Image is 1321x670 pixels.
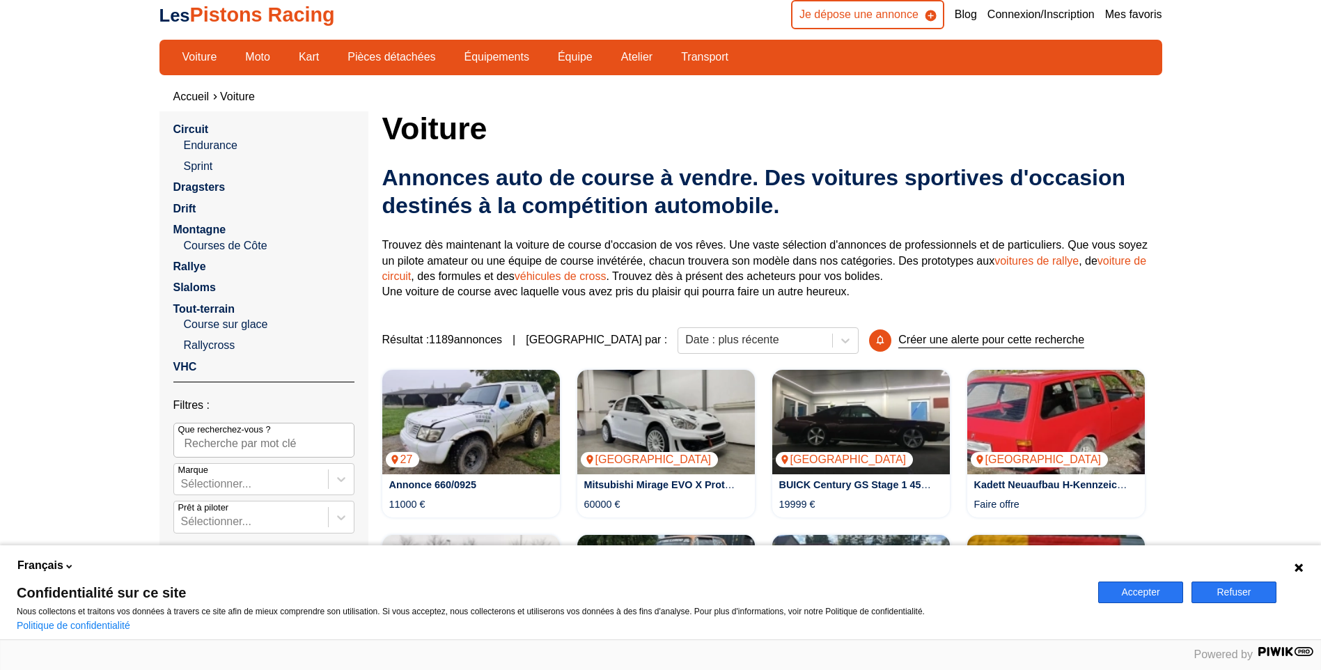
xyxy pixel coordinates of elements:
p: 19999 € [779,497,815,511]
a: véhicules de cross [515,270,607,282]
a: Annonce 660/0925 [389,479,477,490]
img: BMW 2002 2L 180PS 5Gang ZF viele Extras Tüv 2026 FIA [577,535,755,639]
a: BUICK Century GS Stage 1 455cui Big Block [779,479,990,490]
a: Clio 3 Cup Evo[GEOGRAPHIC_DATA] [967,535,1145,639]
p: Marque [178,464,208,476]
a: LesPistons Racing [159,3,335,26]
a: Mitsubishi Mirage EVO X Proto Rallye Dytko[GEOGRAPHIC_DATA] [577,370,755,474]
a: Rallycross [184,338,354,353]
a: Atelier [612,45,662,69]
p: Trouvez dès maintenant la voiture de course d'occasion de vos rêves. Une vaste sélection d'annonc... [382,237,1162,300]
p: 27 [386,452,420,467]
p: Faire offre [974,497,1019,511]
p: Que recherchez-vous ? [178,423,271,436]
a: Blog [955,7,977,22]
span: Résultat : 1189 annonces [382,332,503,348]
a: Sprint [184,159,354,174]
a: Transport [672,45,737,69]
a: Drift [173,203,196,215]
button: Refuser [1191,582,1276,603]
img: Clio 3 Cup Evo [967,535,1145,639]
h1: Voiture [382,111,1162,145]
p: [GEOGRAPHIC_DATA] par : [526,332,667,348]
p: 60000 € [584,497,620,511]
a: Mes favoris [1105,7,1162,22]
span: Français [17,558,63,573]
input: Que recherchez-vous ? [173,423,354,458]
a: voitures de rallye [994,255,1079,267]
a: Accueil [173,91,210,102]
a: Course sur glace [184,317,354,332]
img: BMW E36 318i STW Replica – Neu aufgebaut – 220 PS [772,535,950,639]
a: Rallye [173,260,206,272]
a: Montagne [173,224,226,235]
a: Mitsubishi Mirage EVO X Proto Rallye Dytko [584,479,794,490]
a: BUICK Century GS Stage 1 455cui Big Block[GEOGRAPHIC_DATA] [772,370,950,474]
p: Créer une alerte pour cette recherche [898,332,1084,348]
span: Confidentialité sur ce site [17,586,1081,600]
a: Tout-terrain [173,303,235,315]
a: Slaloms [173,281,216,293]
a: Kadett Neuaufbau H-Kennzeichen[GEOGRAPHIC_DATA] [967,370,1145,474]
a: Voiture [173,45,226,69]
img: Volkswagen Polo Cup 2.0 FSI [382,535,560,639]
a: Moto [236,45,279,69]
img: Mitsubishi Mirage EVO X Proto Rallye Dytko [577,370,755,474]
p: [GEOGRAPHIC_DATA] [581,452,719,467]
a: BMW E36 318i STW Replica – Neu aufgebaut – 220 PS[GEOGRAPHIC_DATA] [772,535,950,639]
span: Les [159,6,190,25]
input: MarqueSélectionner... [181,478,184,490]
span: Powered by [1194,648,1253,660]
a: VHC [173,361,197,373]
span: | [513,332,515,348]
a: Volkswagen Polo Cup 2.0 FSI[GEOGRAPHIC_DATA] [382,535,560,639]
a: Voiture [220,91,255,102]
a: Équipe [549,45,602,69]
input: Prêt à piloterSélectionner... [181,515,184,528]
button: Accepter [1098,582,1183,603]
a: Politique de confidentialité [17,620,130,631]
a: Connexion/Inscription [987,7,1095,22]
a: Pièces détachées [338,45,444,69]
img: BUICK Century GS Stage 1 455cui Big Block [772,370,950,474]
p: [GEOGRAPHIC_DATA] [971,452,1109,467]
a: Kadett Neuaufbau H-Kennzeichen [974,479,1135,490]
a: Endurance [184,138,354,153]
p: Filtres : [173,398,354,413]
a: BMW 2002 2L 180PS 5Gang ZF viele Extras Tüv 2026 FIA[GEOGRAPHIC_DATA] [577,535,755,639]
a: Circuit [173,123,209,135]
img: Annonce 660/0925 [382,370,560,474]
p: [GEOGRAPHIC_DATA] [776,452,914,467]
h2: Annonces auto de course à vendre. Des voitures sportives d'occasion destinés à la compétition aut... [382,164,1162,219]
p: 11000 € [389,497,425,511]
p: Nous collectons et traitons vos données à travers ce site afin de mieux comprendre son utilisatio... [17,607,1081,616]
a: Équipements [455,45,538,69]
a: Kart [290,45,328,69]
p: Prêt à piloter [178,501,229,514]
a: Courses de Côte [184,238,354,254]
img: Kadett Neuaufbau H-Kennzeichen [967,370,1145,474]
a: Annonce 660/092527 [382,370,560,474]
a: Dragsters [173,181,226,193]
